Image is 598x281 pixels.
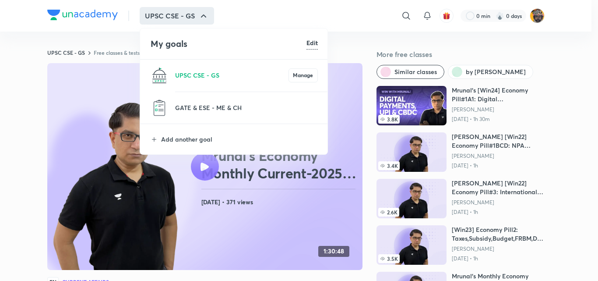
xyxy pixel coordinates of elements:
img: GATE & ESE - ME & CH [151,99,168,117]
h6: Edit [306,38,318,47]
img: UPSC CSE - GS [151,67,168,84]
p: UPSC CSE - GS [175,71,288,80]
p: GATE & ESE - ME & CH [175,103,318,112]
button: Manage [288,68,318,82]
h4: My goals [151,37,306,50]
p: Add another goal [161,135,318,144]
